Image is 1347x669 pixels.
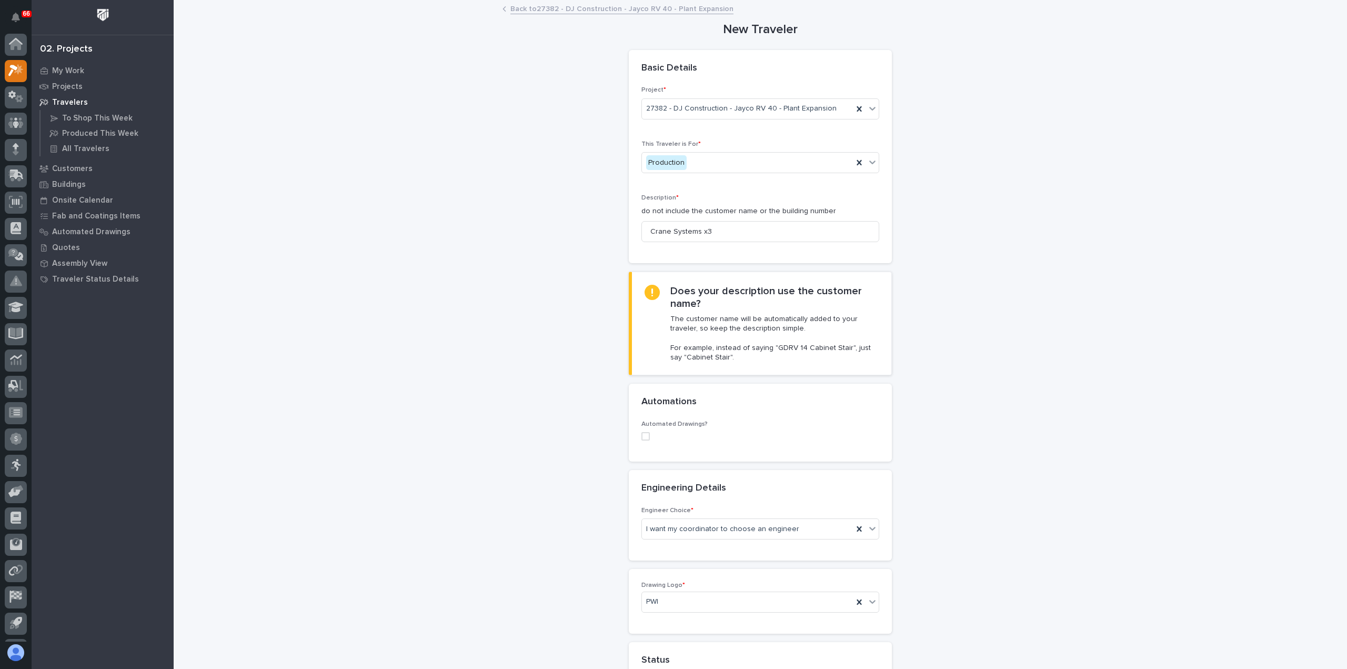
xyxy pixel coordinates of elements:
[32,208,174,224] a: Fab and Coatings Items
[23,10,30,17] p: 66
[646,155,687,171] div: Production
[40,44,93,55] div: 02. Projects
[670,285,879,310] h2: Does your description use the customer name?
[646,103,837,114] span: 27382 - DJ Construction - Jayco RV 40 - Plant Expansion
[641,421,708,427] span: Automated Drawings?
[52,98,88,107] p: Travelers
[52,227,130,237] p: Automated Drawings
[641,195,679,201] span: Description
[93,5,113,25] img: Workspace Logo
[52,180,86,189] p: Buildings
[62,129,138,138] p: Produced This Week
[32,255,174,271] a: Assembly View
[641,141,701,147] span: This Traveler is For
[5,6,27,28] button: Notifications
[641,63,697,74] h2: Basic Details
[641,582,685,588] span: Drawing Logo
[32,224,174,239] a: Automated Drawings
[52,196,113,205] p: Onsite Calendar
[62,144,109,154] p: All Travelers
[52,275,139,284] p: Traveler Status Details
[13,13,27,29] div: Notifications66
[32,271,174,287] a: Traveler Status Details
[32,161,174,176] a: Customers
[641,396,697,408] h2: Automations
[641,87,666,93] span: Project
[641,483,726,494] h2: Engineering Details
[62,114,133,123] p: To Shop This Week
[641,206,879,217] p: do not include the customer name or the building number
[52,164,93,174] p: Customers
[52,259,107,268] p: Assembly View
[510,2,733,14] a: Back to27382 - DJ Construction - Jayco RV 40 - Plant Expansion
[32,239,174,255] a: Quotes
[32,63,174,78] a: My Work
[41,111,174,125] a: To Shop This Week
[646,596,658,607] span: PWI
[5,642,27,664] button: users-avatar
[32,192,174,208] a: Onsite Calendar
[41,141,174,156] a: All Travelers
[52,212,140,221] p: Fab and Coatings Items
[32,94,174,110] a: Travelers
[52,66,84,76] p: My Work
[41,126,174,141] a: Produced This Week
[629,22,892,37] h1: New Traveler
[52,82,83,92] p: Projects
[670,314,879,362] p: The customer name will be automatically added to your traveler, so keep the description simple. F...
[52,243,80,253] p: Quotes
[641,655,670,666] h2: Status
[641,507,693,514] span: Engineer Choice
[32,78,174,94] a: Projects
[32,176,174,192] a: Buildings
[646,524,799,535] span: I want my coordinator to choose an engineer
